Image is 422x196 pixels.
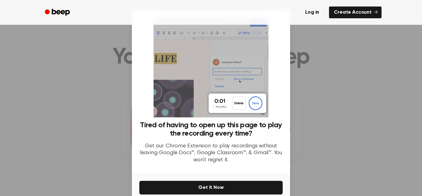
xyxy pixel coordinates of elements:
h3: Tired of having to open up this page to play the recording every time? [139,121,283,138]
a: Beep [40,7,75,19]
a: Log in [299,5,325,20]
button: Get It Now [139,181,283,194]
a: Create Account [329,7,382,18]
img: Beep extension in action [154,17,268,117]
p: Get our Chrome Extension to play recordings without leaving Google Docs™, Google Classroom™, & Gm... [139,143,283,164]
